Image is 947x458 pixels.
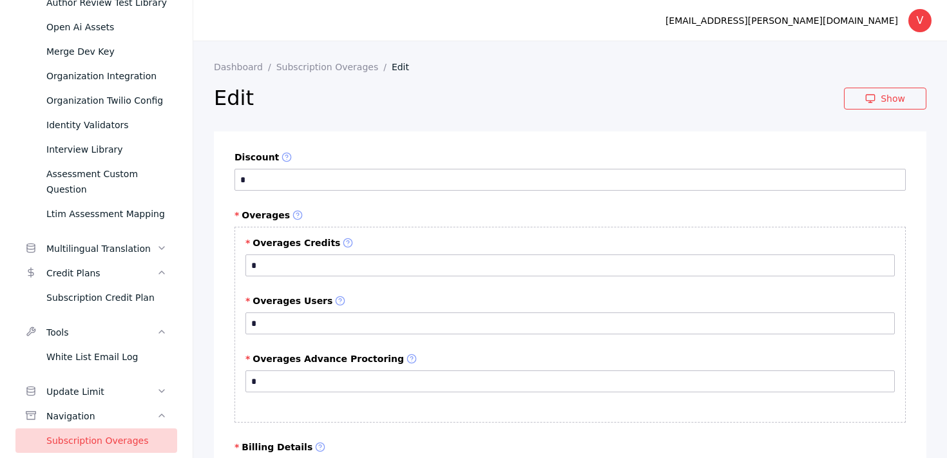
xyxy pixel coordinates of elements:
a: Edit [392,62,419,72]
label: Overages Credits [245,238,895,249]
div: Interview Library [46,142,167,157]
div: Organization Twilio Config [46,93,167,108]
div: Identity Validators [46,117,167,133]
div: V [908,9,932,32]
div: Subscription Credit Plan [46,290,167,305]
a: Subscription Overages [15,428,177,453]
a: Merge Dev Key [15,39,177,64]
a: Subscription Overages [276,62,392,72]
div: Navigation [46,408,157,424]
a: Dashboard [214,62,276,72]
div: Credit Plans [46,265,157,281]
a: Open Ai Assets [15,15,177,39]
a: Ltim Assessment Mapping [15,202,177,226]
div: Merge Dev Key [46,44,167,59]
div: Ltim Assessment Mapping [46,206,167,222]
a: Identity Validators [15,113,177,137]
label: Overages [234,210,906,222]
label: Overages Advance Proctoring [245,354,895,365]
div: Tools [46,325,157,340]
a: Organization Twilio Config [15,88,177,113]
a: Subscription Credit Plan [15,285,177,310]
h2: Edit [214,85,844,111]
a: White List Email Log [15,345,177,369]
a: Show [844,88,926,110]
div: Open Ai Assets [46,19,167,35]
div: Update Limit [46,384,157,399]
div: White List Email Log [46,349,167,365]
label: Overages Users [245,296,895,307]
a: Organization Integration [15,64,177,88]
div: [EMAIL_ADDRESS][PERSON_NAME][DOMAIN_NAME] [665,13,898,28]
a: Assessment Custom Question [15,162,177,202]
a: Interview Library [15,137,177,162]
div: Subscription Overages [46,433,167,448]
div: Assessment Custom Question [46,166,167,197]
label: Billing Details [234,442,906,453]
label: Discount [234,152,906,164]
div: Multilingual Translation [46,241,157,256]
div: Organization Integration [46,68,167,84]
